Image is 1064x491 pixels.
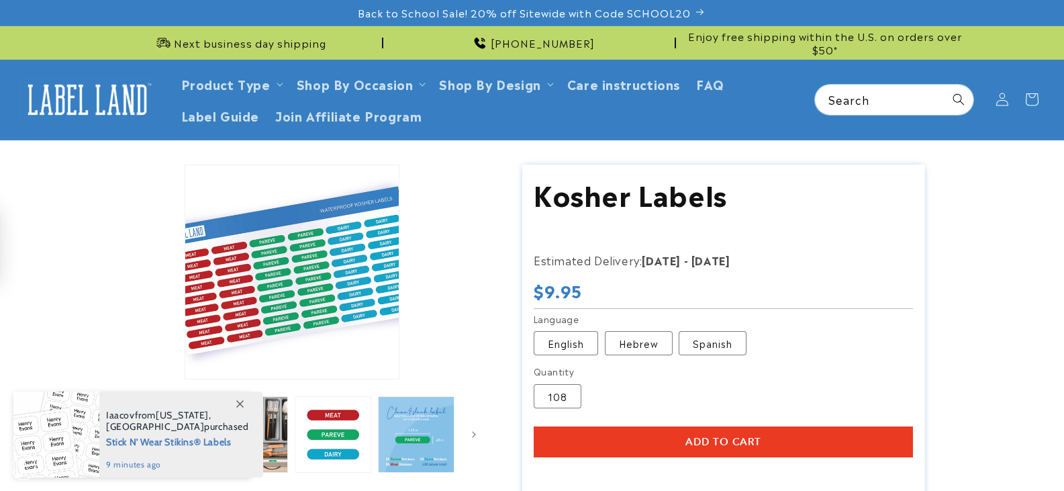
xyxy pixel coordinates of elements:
[389,26,676,59] div: Announcement
[534,251,869,270] p: Estimated Delivery:
[684,252,689,268] strong: -
[267,99,430,131] a: Join Affiliate Program
[559,68,688,99] a: Care instructions
[688,68,732,99] a: FAQ
[289,68,432,99] summary: Shop By Occasion
[431,68,559,99] summary: Shop By Design
[96,26,383,59] div: Announcement
[534,365,575,378] legend: Quantity
[181,75,271,93] a: Product Type
[681,30,969,56] span: Enjoy free shipping within the U.S. on orders over $50*
[106,410,249,433] span: from , purchased
[534,312,580,326] legend: Language
[605,331,673,355] label: Hebrew
[642,252,681,268] strong: [DATE]
[534,384,581,408] label: 108
[491,36,595,50] span: [PHONE_NUMBER]
[459,420,489,449] button: Slide right
[156,409,209,421] span: [US_STATE]
[439,75,540,93] a: Shop By Design
[173,99,268,131] a: Label Guide
[181,107,260,123] span: Label Guide
[685,436,761,448] span: Add to cart
[106,409,135,421] span: Iaacov
[534,280,582,301] span: $9.95
[679,331,746,355] label: Spanish
[295,396,371,473] button: Load image 5 in gallery view
[691,252,730,268] strong: [DATE]
[567,76,680,91] span: Care instructions
[534,427,913,457] button: Add to cart
[696,76,724,91] span: FAQ
[174,36,326,50] span: Next business day shipping
[930,433,1051,478] iframe: Gorgias live chat messenger
[378,396,454,473] button: Load image 6 in gallery view
[534,331,598,355] label: English
[15,74,160,126] a: Label Land
[297,76,414,91] span: Shop By Occasion
[106,420,204,433] span: [GEOGRAPHIC_DATA]
[944,85,973,114] button: Search
[358,6,691,19] span: Back to School Sale! 20% off Sitewide with Code SCHOOL20
[173,68,289,99] summary: Product Type
[20,79,154,120] img: Label Land
[275,107,422,123] span: Join Affiliate Program
[534,176,913,211] h1: Kosher Labels
[681,26,969,59] div: Announcement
